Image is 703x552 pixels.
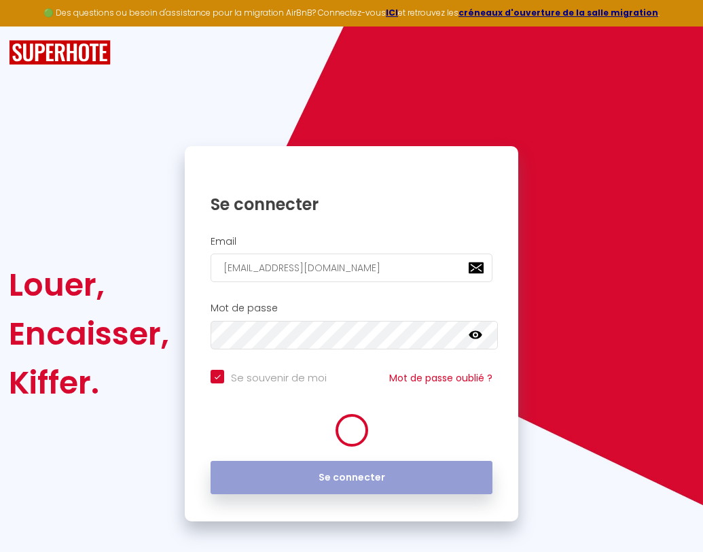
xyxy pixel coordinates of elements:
h1: Se connecter [211,194,492,215]
button: Se connecter [211,461,492,495]
img: SuperHote logo [9,40,111,65]
button: Ouvrir le widget de chat LiveChat [11,5,52,46]
h2: Email [211,236,492,247]
div: Kiffer. [9,358,169,407]
a: Mot de passe oublié ? [389,371,492,385]
a: ICI [386,7,398,18]
a: créneaux d'ouverture de la salle migration [458,7,658,18]
div: Louer, [9,260,169,309]
h2: Mot de passe [211,303,492,314]
input: Ton Email [211,254,492,282]
div: Encaisser, [9,309,169,358]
